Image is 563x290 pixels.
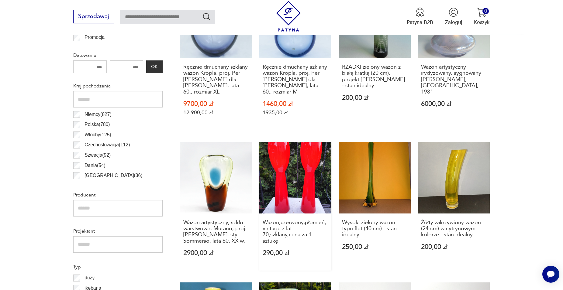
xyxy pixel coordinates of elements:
[418,142,490,271] a: Żółty zakrzywiony wazon (24 cm) w cytrynowym kolorze - stan idealnyŻółty zakrzywiony wazon (24 cm...
[415,8,425,17] img: Ikona medalu
[85,33,105,41] p: Promocja
[73,263,163,271] p: Typ
[85,182,109,190] p: Francja ( 34 )
[407,19,433,26] p: Patyna B2B
[339,142,411,271] a: Wysoki zielony wazon typu flet (40 cm) - stan idealnyWysoki zielony wazon typu flet (40 cm) - sta...
[85,172,142,179] p: [GEOGRAPHIC_DATA] ( 36 )
[445,19,462,26] p: Zaloguj
[407,8,433,26] a: Ikona medaluPatyna B2B
[85,111,111,118] p: Niemcy ( 827 )
[445,8,462,26] button: Zaloguj
[73,10,114,23] button: Sprzedawaj
[180,142,252,271] a: Wazon artystyczny, szkło warstwowe, Murano, proj. Flavio Poli, styl Sommerso, lata 60. XX w.Wazon...
[183,101,249,107] p: 9700,00 zł
[342,220,407,238] h3: Wysoki zielony wazon typu flet (40 cm) - stan idealny
[73,191,163,199] p: Producent
[542,266,559,283] iframe: Smartsupp widget button
[183,109,249,116] p: 12 900,00 zł
[73,15,114,19] a: Sprzedawaj
[263,109,328,116] p: 1935,00 zł
[85,274,95,282] p: duży
[474,19,490,26] p: Koszyk
[85,121,110,128] p: Polska ( 780 )
[73,51,163,59] p: Datowanie
[146,60,163,73] button: OK
[183,250,249,256] p: 2900,00 zł
[263,250,328,256] p: 290,00 zł
[85,162,105,169] p: Dania ( 54 )
[449,8,458,17] img: Ikonka użytkownika
[421,64,486,95] h3: Wazon artystyczny irydyzowany, sygnowany [PERSON_NAME], [GEOGRAPHIC_DATA], 1981
[85,151,111,159] p: Szwecja ( 92 )
[421,244,486,250] p: 200,00 zł
[263,64,328,95] h3: Ręcznie dmuchany szklany wazon Kropla, proj. Per [PERSON_NAME] dla [PERSON_NAME], lata 60., rozmi...
[202,12,211,21] button: Szukaj
[342,244,407,250] p: 250,00 zł
[421,101,486,107] p: 6000,00 zł
[263,220,328,244] h3: Wazon,czerwony,płomień,vintage z lat 70,szklany,cena za 1 sztukę
[73,227,163,235] p: Projektant
[183,220,249,244] h3: Wazon artystyczny, szkło warstwowe, Murano, proj. [PERSON_NAME], styl Sommerso, lata 60. XX w.
[342,95,407,101] p: 200,00 zł
[85,131,111,139] p: Włochy ( 125 )
[474,8,490,26] button: 0Koszyk
[263,101,328,107] p: 1460,00 zł
[85,141,130,149] p: Czechosłowacja ( 112 )
[482,8,489,14] div: 0
[183,64,249,95] h3: Ręcznie dmuchany szklany wazon Kropla, proj. Per [PERSON_NAME] dla [PERSON_NAME], lata 60., rozmi...
[273,1,304,32] img: Patyna - sklep z meblami i dekoracjami vintage
[421,220,486,238] h3: Żółty zakrzywiony wazon (24 cm) w cytrynowym kolorze - stan idealny
[477,8,486,17] img: Ikona koszyka
[259,142,331,271] a: Wazon,czerwony,płomień,vintage z lat 70,szklany,cena za 1 sztukęWazon,czerwony,płomień,vintage z ...
[342,64,407,89] h3: RZADKI zielony wazon z białą kratką (20 cm), projekt [PERSON_NAME] - stan idealny
[73,82,163,90] p: Kraj pochodzenia
[407,8,433,26] button: Patyna B2B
